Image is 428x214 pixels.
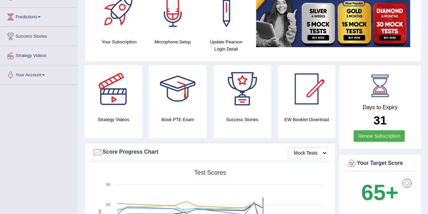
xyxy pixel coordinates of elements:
[85,116,142,123] h4: Strategy Videos
[213,116,271,123] h4: Success Stories
[278,116,335,123] h4: EW Booklet Download
[0,65,77,82] a: Your Account
[0,46,77,63] a: Strategy Videos
[0,7,77,24] a: Predictions
[346,104,413,111] h4: Days to Expiry
[0,27,77,44] a: Success Stories
[92,147,328,157] div: Score Progress Chart
[106,202,110,207] text: 60
[106,182,110,187] text: 90
[354,130,405,142] a: Renew Subscription
[96,38,142,45] h4: Your Subscription
[346,158,413,169] div: Your Target Score
[194,169,226,176] tspan: Test scores
[203,38,249,53] h4: Update Pearson Login Detail
[149,116,206,123] h4: Book PTE Exam
[361,180,398,205] b: 65+
[149,38,196,45] h4: Microphone Setup
[374,114,387,127] b: 31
